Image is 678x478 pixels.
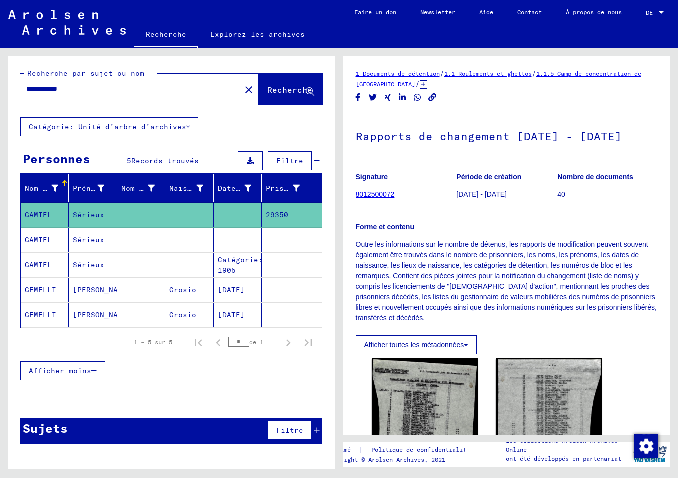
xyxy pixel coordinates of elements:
[298,332,318,352] button: Dernière page
[356,239,658,323] p: Outre les informations sur le nombre de détenus, les rapports de modification peuvent souvent éga...
[134,22,198,48] a: Recherche
[532,69,536,78] span: /
[397,91,408,104] button: Partager sur LinkedIn
[456,189,557,200] p: [DATE] - [DATE]
[69,253,117,277] mat-cell: Sérieux
[239,79,259,99] button: Claire
[73,183,104,194] div: Prénom
[21,253,69,277] mat-cell: GAMIEL
[21,174,69,202] mat-header-cell: Nom de famille
[214,303,262,327] mat-cell: [DATE]
[134,338,172,347] div: 1 – 5 sur 5
[356,113,658,157] h1: Rapports de changement [DATE] - [DATE]
[557,173,633,181] b: Nombre de documents
[165,278,213,302] mat-cell: Grosio
[243,84,255,96] mat-icon: close
[121,183,155,194] div: Nom de naissance
[276,426,303,435] span: Filtre
[23,150,90,168] div: Personnes
[368,91,378,104] button: Partager sur Twitter
[228,337,278,347] div: de 1
[69,278,117,302] mat-cell: [PERSON_NAME]
[188,332,208,352] button: Première page
[427,91,438,104] button: Copier le lien
[73,180,116,196] div: Prénom
[266,180,312,196] div: Prisonnier #
[121,180,167,196] div: Nom de naissance
[21,278,69,302] mat-cell: GEMELLI
[262,174,321,202] mat-header-cell: Prisonnier #
[631,442,669,467] img: yv_logo.png
[21,203,69,227] mat-cell: GAMIEL
[356,190,395,198] a: 8012500072
[356,223,414,231] b: Forme et contenu
[506,454,629,472] p: ont été développés en partenariat avec
[208,332,228,352] button: Page précédente
[444,70,532,77] a: 1.1 Roulements et ghettos
[456,173,521,181] b: Période de création
[20,117,198,136] button: Catégorie: Unité d'arbre d'archives
[127,156,131,165] span: 5
[29,366,91,375] span: Afficher moins
[25,180,71,196] div: Nom de famille
[20,361,105,380] button: Afficher moins
[383,91,393,104] button: Partager sur Xing
[353,91,363,104] button: Partager sur Facebook
[69,303,117,327] mat-cell: [PERSON_NAME]
[634,434,658,458] img: Modifier le consentement
[214,174,262,202] mat-header-cell: Date de naissance
[356,173,388,181] b: Signature
[356,335,477,354] button: Afficher toutes les métadonnées
[198,22,317,46] a: Explorez les archives
[278,332,298,352] button: Page suivante
[23,419,68,437] div: Sujets
[268,151,312,170] button: Filtre
[268,421,312,440] button: Filtre
[326,445,359,455] a: Imprimé
[276,156,303,165] span: Filtre
[69,228,117,252] mat-cell: Sérieux
[506,436,629,454] p: Les collections Arolsen Archives Online
[557,189,658,200] p: 40
[165,303,213,327] mat-cell: Grosio
[131,156,199,165] span: Records trouvés
[356,70,440,77] a: 1 Documents de détention
[21,303,69,327] mat-cell: GEMELLI
[415,79,420,88] span: /
[169,183,203,194] div: Naissance‏
[326,445,482,455] div: |
[646,9,657,16] span: DE
[363,445,482,455] a: Politique de confidentialité
[266,183,299,194] div: Prisonnier #
[27,69,144,78] mat-label: Recherche par sujet ou nom
[214,253,262,277] mat-cell: Catégorie: 1905
[69,203,117,227] mat-cell: Sérieux
[117,174,165,202] mat-header-cell: Nom de naissance
[218,180,264,196] div: Date de naissance
[25,183,58,194] div: Nom de famille
[21,228,69,252] mat-cell: GAMIEL
[262,203,321,227] mat-cell: 29350
[69,174,117,202] mat-header-cell: Prénom
[440,69,444,78] span: /
[165,174,213,202] mat-header-cell: Naissance‏
[259,74,323,105] button: Recherche
[412,91,423,104] button: Partager sur WhatsApp
[267,85,312,95] span: Recherche
[214,278,262,302] mat-cell: [DATE]
[218,183,251,194] div: Date de naissance
[326,455,482,464] p: Copyright © Arolsen Archives, 2021
[8,10,126,35] img: Arolsen_neg.svg
[169,180,215,196] div: Naissance‏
